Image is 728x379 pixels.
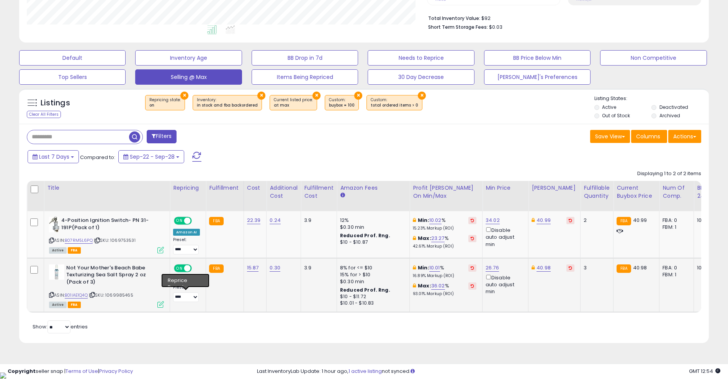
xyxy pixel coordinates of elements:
[537,217,551,224] a: 40.99
[413,244,476,249] p: 42.61% Markup (ROI)
[413,235,476,249] div: %
[274,97,313,108] span: Current listed price :
[94,237,136,243] span: | SKU: 1069753531
[99,368,133,375] a: Privacy Policy
[413,282,476,297] div: %
[486,217,500,224] a: 34.02
[348,368,382,375] a: 1 active listing
[486,184,525,192] div: Min Price
[8,368,133,375] div: seller snap | |
[209,217,223,225] small: FBA
[173,229,200,236] div: Amazon AI
[340,217,404,224] div: 12%
[180,92,188,100] button: ×
[175,265,184,271] span: ON
[135,69,242,85] button: Selling @ Max
[371,97,418,108] span: Custom:
[428,13,695,22] li: $92
[418,282,431,289] b: Max:
[431,282,445,290] a: 36.02
[65,368,98,375] a: Terms of Use
[489,23,502,31] span: $0.03
[340,271,404,278] div: 15% for > $10
[600,50,707,66] button: Non Competitive
[49,247,67,254] span: All listings currently available for purchase on Amazon
[663,264,688,271] div: FBA: 0
[340,224,404,231] div: $0.30 min
[49,264,64,280] img: 414q4Lw3g4L._SL40_.jpg
[304,264,331,271] div: 3.9
[368,69,474,85] button: 30 Day Decrease
[663,224,688,231] div: FBM: 1
[247,217,261,224] a: 22.39
[257,368,720,375] div: Last InventoryLab Update: 1 hour ago, not synced.
[19,50,126,66] button: Default
[41,98,70,108] h5: Listings
[486,264,499,272] a: 26.76
[61,217,154,233] b: 4-Position Ignition Switch- PN 31-191P(Pack of 1)
[633,217,647,224] span: 40.99
[68,302,81,308] span: FBA
[173,276,200,283] div: Amazon AI
[274,103,313,108] div: at max
[8,368,36,375] strong: Copyright
[304,217,331,224] div: 3.9
[697,184,725,200] div: BB Share 24h.
[428,24,488,30] b: Short Term Storage Fees:
[68,247,81,254] span: FBA
[340,192,345,199] small: Amazon Fees.
[270,217,281,224] a: 0.24
[49,302,67,308] span: All listings currently available for purchase on Amazon
[663,217,688,224] div: FBA: 0
[631,130,667,143] button: Columns
[484,50,591,66] button: BB Price Below Min
[135,50,242,66] button: Inventory Age
[65,292,88,299] a: B01IAE1Q4Q
[257,92,265,100] button: ×
[149,97,181,108] span: Repricing state :
[209,264,223,273] small: FBA
[173,285,200,302] div: Preset:
[191,218,203,224] span: OFF
[312,92,321,100] button: ×
[486,226,522,248] div: Disable auto adjust min
[537,264,551,272] a: 40.98
[175,218,184,224] span: ON
[209,184,240,192] div: Fulfillment
[252,50,358,66] button: BB Drop in 7d
[413,273,476,279] p: 16.89% Markup (ROI)
[663,184,690,200] div: Num of Comp.
[697,217,722,224] div: 100%
[197,97,258,108] span: Inventory :
[47,184,167,192] div: Title
[532,184,577,192] div: [PERSON_NAME]
[329,103,355,108] div: buybox = 100
[247,184,263,192] div: Cost
[173,237,200,254] div: Preset:
[413,264,476,279] div: %
[197,103,258,108] div: in stock and fba backordered
[354,92,362,100] button: ×
[429,264,440,272] a: 10.01
[617,264,631,273] small: FBA
[28,150,79,163] button: Last 7 Days
[584,217,607,224] div: 2
[429,217,442,224] a: 10.02
[418,217,429,224] b: Min:
[191,265,203,271] span: OFF
[173,184,203,192] div: Repricing
[147,130,177,143] button: Filters
[636,133,660,140] span: Columns
[340,300,404,307] div: $10.01 - $10.83
[340,184,406,192] div: Amazon Fees
[617,184,656,200] div: Current Buybox Price
[697,264,722,271] div: 100%
[340,264,404,271] div: 8% for <= $10
[633,264,647,271] span: 40.98
[418,235,431,242] b: Max:
[19,69,126,85] button: Top Sellers
[637,170,701,177] div: Displaying 1 to 2 of 2 items
[413,291,476,297] p: 93.01% Markup (ROI)
[594,95,709,102] p: Listing States:
[418,264,429,271] b: Min:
